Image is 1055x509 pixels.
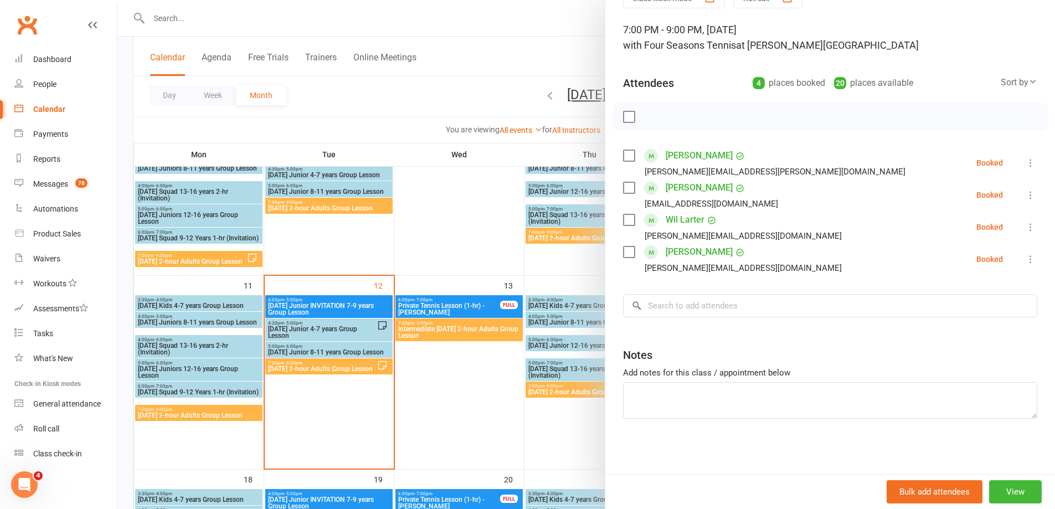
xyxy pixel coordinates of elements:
[33,279,66,288] div: Workouts
[14,197,117,222] a: Automations
[666,179,733,197] a: [PERSON_NAME]
[33,155,60,163] div: Reports
[33,354,73,363] div: What's New
[1001,75,1037,90] div: Sort by
[645,164,905,179] div: [PERSON_NAME][EMAIL_ADDRESS][PERSON_NAME][DOMAIN_NAME]
[666,147,733,164] a: [PERSON_NAME]
[666,211,704,229] a: Wil Larter
[14,122,117,147] a: Payments
[75,178,88,188] span: 78
[33,80,56,89] div: People
[34,471,43,480] span: 4
[14,222,117,246] a: Product Sales
[33,449,82,458] div: Class check-in
[623,22,1037,53] div: 7:00 PM - 9:00 PM, [DATE]
[623,347,652,363] div: Notes
[645,229,842,243] div: [PERSON_NAME][EMAIL_ADDRESS][DOMAIN_NAME]
[14,321,117,346] a: Tasks
[623,75,674,91] div: Attendees
[14,147,117,172] a: Reports
[666,243,733,261] a: [PERSON_NAME]
[33,424,59,433] div: Roll call
[623,39,736,51] span: with Four Seasons Tennis
[33,304,88,313] div: Assessments
[33,179,68,188] div: Messages
[976,159,1003,167] div: Booked
[13,11,41,39] a: Clubworx
[14,271,117,296] a: Workouts
[33,329,53,338] div: Tasks
[14,417,117,441] a: Roll call
[14,97,117,122] a: Calendar
[11,471,38,498] iframe: Intercom live chat
[976,191,1003,199] div: Booked
[736,39,919,51] span: at [PERSON_NAME][GEOGRAPHIC_DATA]
[33,105,65,114] div: Calendar
[645,261,842,275] div: [PERSON_NAME][EMAIL_ADDRESS][DOMAIN_NAME]
[14,346,117,371] a: What's New
[834,77,846,89] div: 20
[834,75,913,91] div: places available
[33,254,60,263] div: Waivers
[14,392,117,417] a: General attendance kiosk mode
[14,172,117,197] a: Messages 78
[989,480,1042,503] button: View
[33,399,101,408] div: General attendance
[14,246,117,271] a: Waivers
[33,204,78,213] div: Automations
[14,47,117,72] a: Dashboard
[976,223,1003,231] div: Booked
[33,229,81,238] div: Product Sales
[887,480,982,503] button: Bulk add attendees
[753,75,825,91] div: places booked
[14,72,117,97] a: People
[753,77,765,89] div: 4
[623,366,1037,379] div: Add notes for this class / appointment below
[976,255,1003,263] div: Booked
[33,55,71,64] div: Dashboard
[14,441,117,466] a: Class kiosk mode
[33,130,68,138] div: Payments
[14,296,117,321] a: Assessments
[623,294,1037,317] input: Search to add attendees
[645,197,778,211] div: [EMAIL_ADDRESS][DOMAIN_NAME]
